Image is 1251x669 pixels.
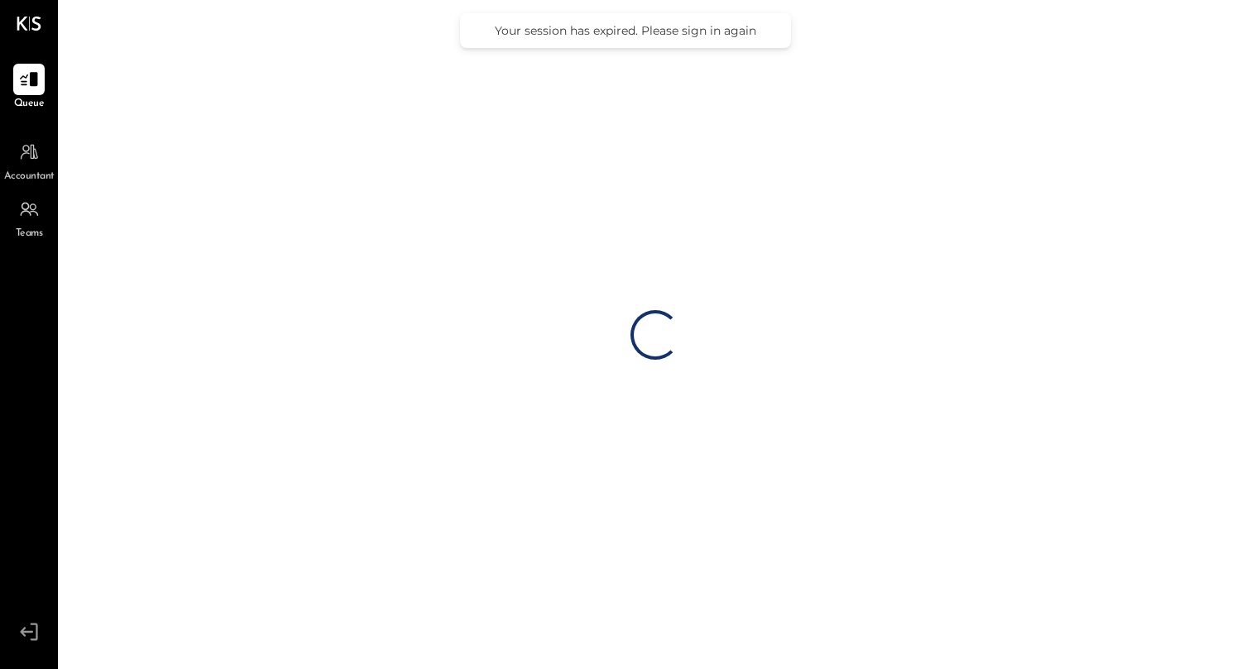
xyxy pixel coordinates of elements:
a: Queue [1,64,57,112]
a: Teams [1,194,57,241]
span: Queue [14,97,45,112]
span: Accountant [4,170,55,184]
div: Your session has expired. Please sign in again [477,23,774,38]
span: Teams [16,227,43,241]
a: Accountant [1,136,57,184]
